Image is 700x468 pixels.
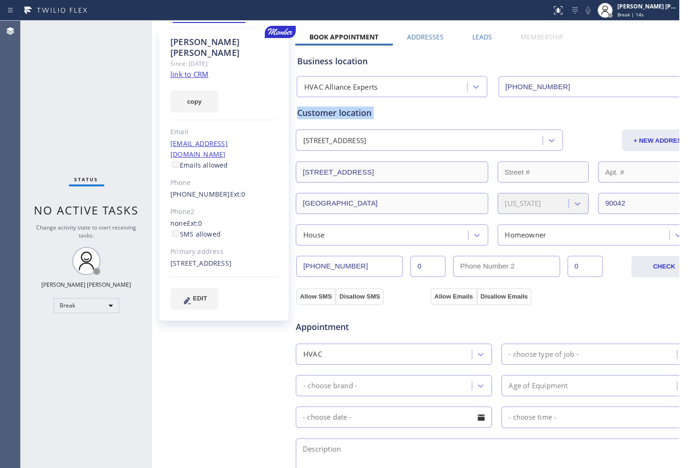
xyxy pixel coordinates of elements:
[170,58,278,69] div: Since: [DATE]
[509,380,568,391] div: Age of Equipment
[170,37,278,58] div: [PERSON_NAME] [PERSON_NAME]
[296,193,488,214] input: City
[172,230,178,237] input: SMS allowed
[34,202,139,218] span: No active tasks
[170,177,278,188] div: Phone
[42,281,131,289] div: [PERSON_NAME] [PERSON_NAME]
[617,2,677,10] div: [PERSON_NAME] [PERSON_NAME]
[498,161,589,183] input: Street #
[303,135,366,146] div: [STREET_ADDRESS]
[568,256,603,277] input: Ext. 2
[509,413,557,422] span: - choose time -
[617,11,644,18] span: Break | 14s
[170,190,230,199] a: [PHONE_NUMBER]
[582,4,595,17] button: Mute
[296,288,336,305] button: Allow SMS
[170,139,228,159] a: [EMAIL_ADDRESS][DOMAIN_NAME]
[297,107,696,119] div: Customer location
[453,256,560,277] input: Phone Number 2
[472,32,492,41] label: Leads
[170,230,221,238] label: SMS allowed
[410,256,446,277] input: Ext.
[297,55,696,68] div: Business location
[296,321,428,333] span: Appointment
[170,69,208,79] a: link to CRM
[172,161,178,168] input: Emails allowed
[54,298,119,313] div: Break
[303,230,324,240] div: House
[309,32,378,41] label: Book Appointment
[477,288,532,305] button: Disallow Emails
[296,407,492,428] input: - choose date -
[499,76,697,97] input: Phone Number
[75,176,99,183] span: Status
[521,32,563,41] label: Membership
[296,256,403,277] input: Phone Number
[407,32,444,41] label: Addresses
[170,161,228,169] label: Emails allowed
[303,349,322,360] div: HVAC
[170,207,278,217] div: Phone2
[631,256,697,277] button: CHECK
[170,91,218,112] button: copy
[170,258,278,269] div: [STREET_ADDRESS]
[187,219,202,228] span: Ext: 0
[296,161,488,183] input: Address
[336,288,384,305] button: Disallow SMS
[303,380,357,391] div: - choose brand -
[505,230,546,240] div: Homeowner
[170,218,278,240] div: none
[230,190,246,199] span: Ext: 0
[598,193,697,214] input: ZIP
[170,288,218,309] button: EDIT
[304,82,377,92] div: HVAC Alliance Experts
[170,127,278,138] div: Email
[193,295,207,302] span: EDIT
[37,223,137,239] span: Change activity state to start receiving tasks.
[598,161,697,183] input: Apt. #
[622,130,697,151] button: + NEW ADDRESS
[509,349,579,360] div: - choose type of job -
[431,288,477,305] button: Allow Emails
[170,246,278,257] div: Primary address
